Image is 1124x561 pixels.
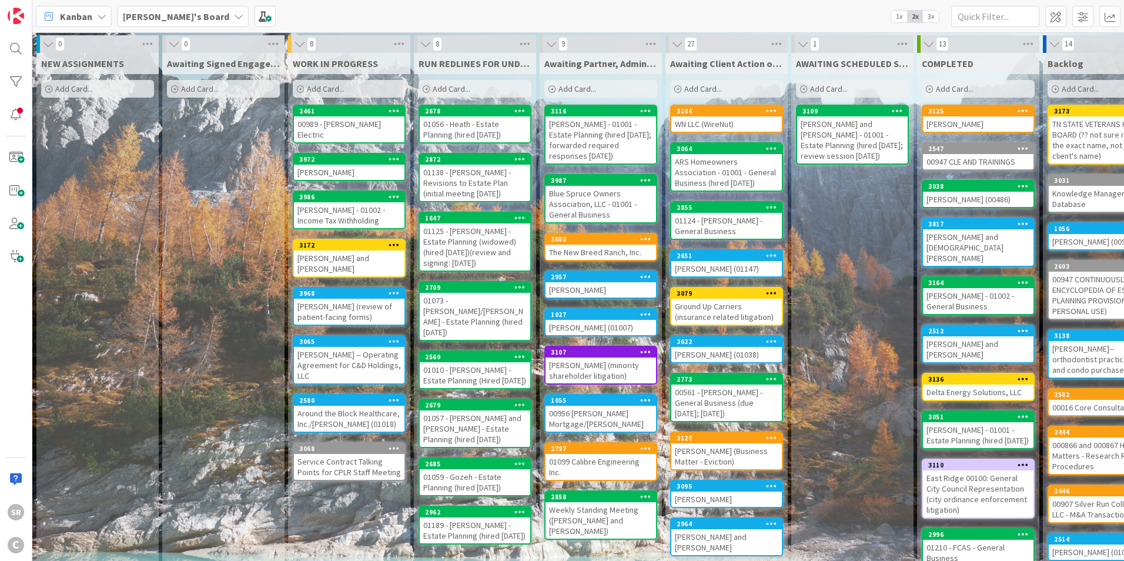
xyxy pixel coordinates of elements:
[671,519,782,529] div: 2964
[671,374,782,421] div: 277300561 - [PERSON_NAME] - General Business (due [DATE]; [DATE])
[797,106,908,116] div: 3109
[294,288,404,325] div: 3968[PERSON_NAME] (review of patient-facing forms)
[419,399,531,448] a: 267901057 - [PERSON_NAME] and [PERSON_NAME] - Estate Planning (hired [DATE])
[420,410,530,447] div: 01057 - [PERSON_NAME] and [PERSON_NAME] - Estate Planning (hired [DATE])
[546,406,656,432] div: 00956 [PERSON_NAME] Mortgage/[PERSON_NAME]
[670,373,783,422] a: 277300561 - [PERSON_NAME] - General Business (due [DATE]; [DATE])
[294,202,404,228] div: [PERSON_NAME] - 01002 - Income Tax Withholding
[544,233,657,261] a: 3080The New Breed Ranch, Inc.
[433,37,442,51] span: 8
[420,352,530,362] div: 2560
[797,116,908,163] div: [PERSON_NAME] and [PERSON_NAME] - 01001 - Estate Planning (hired [DATE]; review session [DATE])
[307,37,316,51] span: 8
[293,239,406,278] a: 3172[PERSON_NAME] and [PERSON_NAME]
[294,106,404,116] div: 2461
[923,326,1033,336] div: 2512
[299,445,404,453] div: 3068
[299,193,404,201] div: 3986
[419,281,531,341] a: 270901073 - [PERSON_NAME]/[PERSON_NAME] - Estate Planning (hired [DATE])
[294,395,404,432] div: 2580Around the Block Healthcare, Inc./[PERSON_NAME] (01018)
[677,203,782,212] div: 2855
[419,153,531,202] a: 287201138 - [PERSON_NAME] - Revisions to Estate Plan (initial meeting [DATE])
[420,154,530,201] div: 287201138 - [PERSON_NAME] - Revisions to Estate Plan (initial meeting [DATE])
[677,434,782,442] div: 3120
[671,213,782,239] div: 01124 - [PERSON_NAME] - General Business
[420,459,530,469] div: 2685
[299,107,404,115] div: 2461
[551,273,656,281] div: 2957
[546,492,656,502] div: 2858
[677,145,782,153] div: 3064
[293,335,406,385] a: 3065[PERSON_NAME] -- Operating Agreement for C&D Holdings, LLC
[558,37,568,51] span: 9
[922,459,1035,519] a: 3110East Ridge 00100: General City Council Representation (city ordinance enforcement litigation)
[294,116,404,142] div: 00989 - [PERSON_NAME] Electric
[923,374,1033,400] div: 3136Delta Energy Solutions, LLC
[420,223,530,271] div: 01125 - [PERSON_NAME] - Estate Planning (widowed) (hired [DATE])(review and signing: [DATE])
[419,105,531,143] a: 267801056 - Heath - Estate Planning (hired [DATE])
[294,192,404,228] div: 3986[PERSON_NAME] - 01002 - Income Tax Withholding
[420,507,530,543] div: 296201189 - [PERSON_NAME] - Estate Planning (hired [DATE])
[797,106,908,163] div: 3109[PERSON_NAME] and [PERSON_NAME] - 01001 - Estate Planning (hired [DATE]; review session [DATE])
[810,37,819,51] span: 1
[420,213,530,223] div: 1647
[923,192,1033,207] div: [PERSON_NAME] (00486)
[420,106,530,142] div: 267801056 - Heath - Estate Planning (hired [DATE])
[294,395,404,406] div: 2580
[425,107,530,115] div: 2678
[544,271,657,299] a: 2957[PERSON_NAME]
[671,288,782,325] div: 3079Ground Up Carriers (insurance related litigation)
[922,218,1035,267] a: 3817[PERSON_NAME] and [DEMOGRAPHIC_DATA][PERSON_NAME]
[293,153,406,181] a: 3972[PERSON_NAME]
[677,375,782,383] div: 2773
[420,116,530,142] div: 01056 - Heath - Estate Planning (hired [DATE])
[544,442,657,481] a: 279701099 Calibre Engineering Inc.
[546,272,656,298] div: 2957[PERSON_NAME]
[294,251,404,276] div: [PERSON_NAME] and [PERSON_NAME]
[546,309,656,335] div: 1027[PERSON_NAME] (01007)
[546,395,656,406] div: 1055
[544,174,657,223] a: 3987Blue Spruce Owners Association, LLC - 01001 - General Business
[802,107,908,115] div: 3109
[419,350,531,389] a: 256001010 - [PERSON_NAME] - Estate Planning (Hired [DATE])
[928,145,1033,153] div: 2547
[671,251,782,276] div: 2651[PERSON_NAME] (01147)
[928,107,1033,115] div: 3125
[546,347,656,383] div: 3107[PERSON_NAME] (minority shareholder litigation)
[420,352,530,388] div: 256001010 - [PERSON_NAME] - Estate Planning (Hired [DATE])
[671,202,782,213] div: 2855
[546,443,656,454] div: 2797
[923,116,1033,132] div: [PERSON_NAME]
[551,310,656,319] div: 1027
[951,6,1039,27] input: Quick Filter...
[670,335,783,363] a: 2622[PERSON_NAME] (01038)
[294,347,404,383] div: [PERSON_NAME] -- Operating Agreement for C&D Holdings, LLC
[307,84,344,94] span: Add Card...
[670,287,783,326] a: 3079Ground Up Carriers (insurance related litigation)
[420,362,530,388] div: 01010 - [PERSON_NAME] - Estate Planning (Hired [DATE])
[907,11,923,22] span: 2x
[294,165,404,180] div: [PERSON_NAME]
[670,201,783,240] a: 285501124 - [PERSON_NAME] - General Business
[420,400,530,410] div: 2679
[425,508,530,516] div: 2962
[55,37,65,51] span: 0
[546,358,656,383] div: [PERSON_NAME] (minority shareholder litigation)
[551,176,656,185] div: 3987
[546,443,656,480] div: 279701099 Calibre Engineering Inc.
[671,154,782,191] div: ARS Homeowners Association - 01001 - General Business (hired [DATE])
[546,282,656,298] div: [PERSON_NAME]
[923,181,1033,207] div: 3038[PERSON_NAME] (00486)
[420,293,530,340] div: 01073 - [PERSON_NAME]/[PERSON_NAME] - Estate Planning (hired [DATE])
[671,529,782,555] div: [PERSON_NAME] and [PERSON_NAME]
[923,143,1033,169] div: 254700947 CLE AND TRAININGS
[923,529,1033,540] div: 2996
[551,493,656,501] div: 2858
[923,326,1033,362] div: 2512[PERSON_NAME] and [PERSON_NAME]
[923,470,1033,517] div: East Ridge 00100: General City Council Representation (city ordinance enforcement litigation)
[544,308,657,336] a: 1027[PERSON_NAME] (01007)
[670,142,783,192] a: 3064ARS Homeowners Association - 01001 - General Business (hired [DATE])
[546,347,656,358] div: 3107
[677,520,782,528] div: 2964
[546,245,656,260] div: The New Breed Ranch, Inc.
